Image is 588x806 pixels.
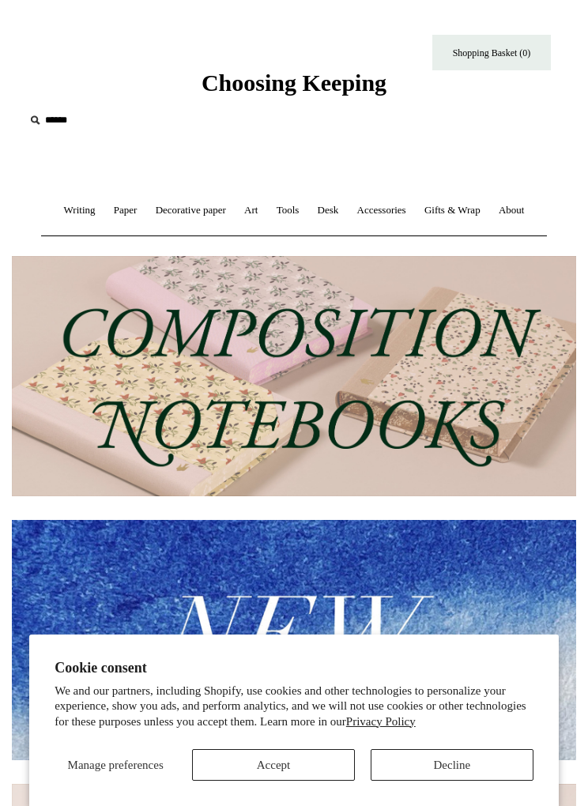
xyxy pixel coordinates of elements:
[236,190,266,232] a: Art
[202,70,386,96] span: Choosing Keeping
[12,256,576,496] img: 202302 Composition ledgers.jpg__PID:69722ee6-fa44-49dd-a067-31375e5d54ec
[55,749,176,781] button: Manage preferences
[12,520,576,760] img: New.jpg__PID:f73bdf93-380a-4a35-bcfe-7823039498e1
[68,759,164,771] span: Manage preferences
[192,749,355,781] button: Accept
[55,684,533,730] p: We and our partners, including Shopify, use cookies and other technologies to personalize your ex...
[55,660,533,676] h2: Cookie consent
[106,190,145,232] a: Paper
[202,82,386,93] a: Choosing Keeping
[310,190,347,232] a: Desk
[491,190,533,232] a: About
[349,190,414,232] a: Accessories
[416,190,488,232] a: Gifts & Wrap
[269,190,307,232] a: Tools
[346,715,416,728] a: Privacy Policy
[432,35,551,70] a: Shopping Basket (0)
[56,190,104,232] a: Writing
[371,749,533,781] button: Decline
[148,190,234,232] a: Decorative paper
